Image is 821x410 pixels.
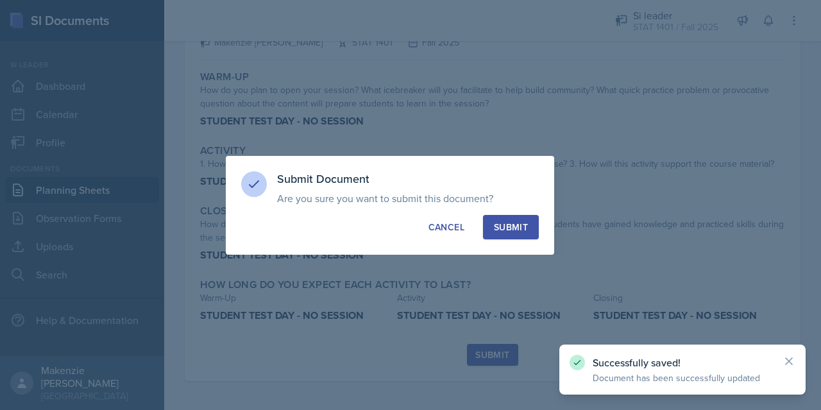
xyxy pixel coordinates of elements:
[494,221,528,234] div: Submit
[593,372,772,384] p: Document has been successfully updated
[593,356,772,369] p: Successfully saved!
[418,215,475,239] button: Cancel
[277,192,539,205] p: Are you sure you want to submit this document?
[483,215,539,239] button: Submit
[277,171,539,187] h3: Submit Document
[428,221,464,234] div: Cancel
